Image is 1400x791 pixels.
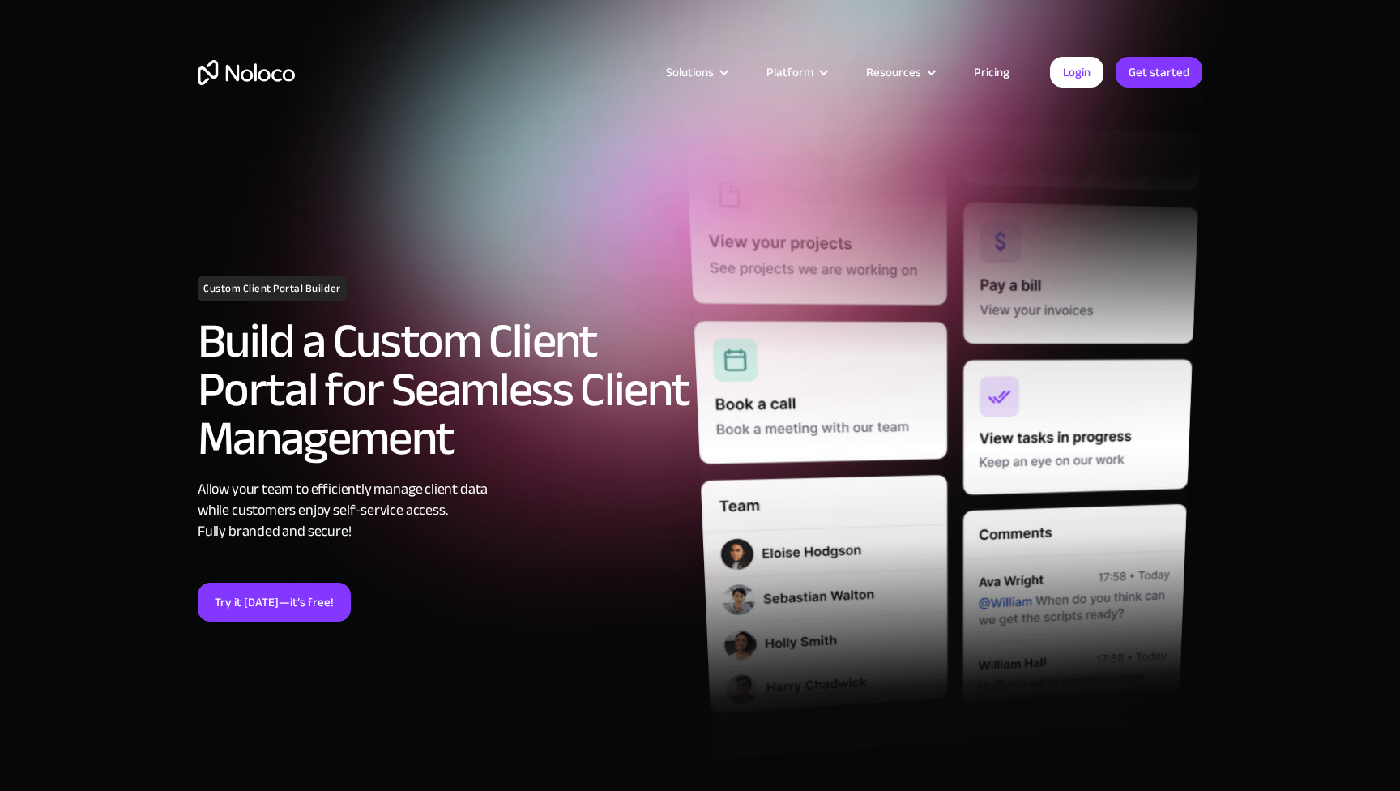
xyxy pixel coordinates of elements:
[666,62,714,83] div: Solutions
[1116,57,1202,88] a: Get started
[866,62,921,83] div: Resources
[766,62,813,83] div: Platform
[1050,57,1103,88] a: Login
[198,276,347,301] h1: Custom Client Portal Builder
[198,317,692,463] h2: Build a Custom Client Portal for Seamless Client Management
[746,62,846,83] div: Platform
[646,62,746,83] div: Solutions
[198,583,351,622] a: Try it [DATE]—it’s free!
[846,62,954,83] div: Resources
[954,62,1030,83] a: Pricing
[198,479,692,542] div: Allow your team to efficiently manage client data while customers enjoy self-service access. Full...
[198,60,295,85] a: home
